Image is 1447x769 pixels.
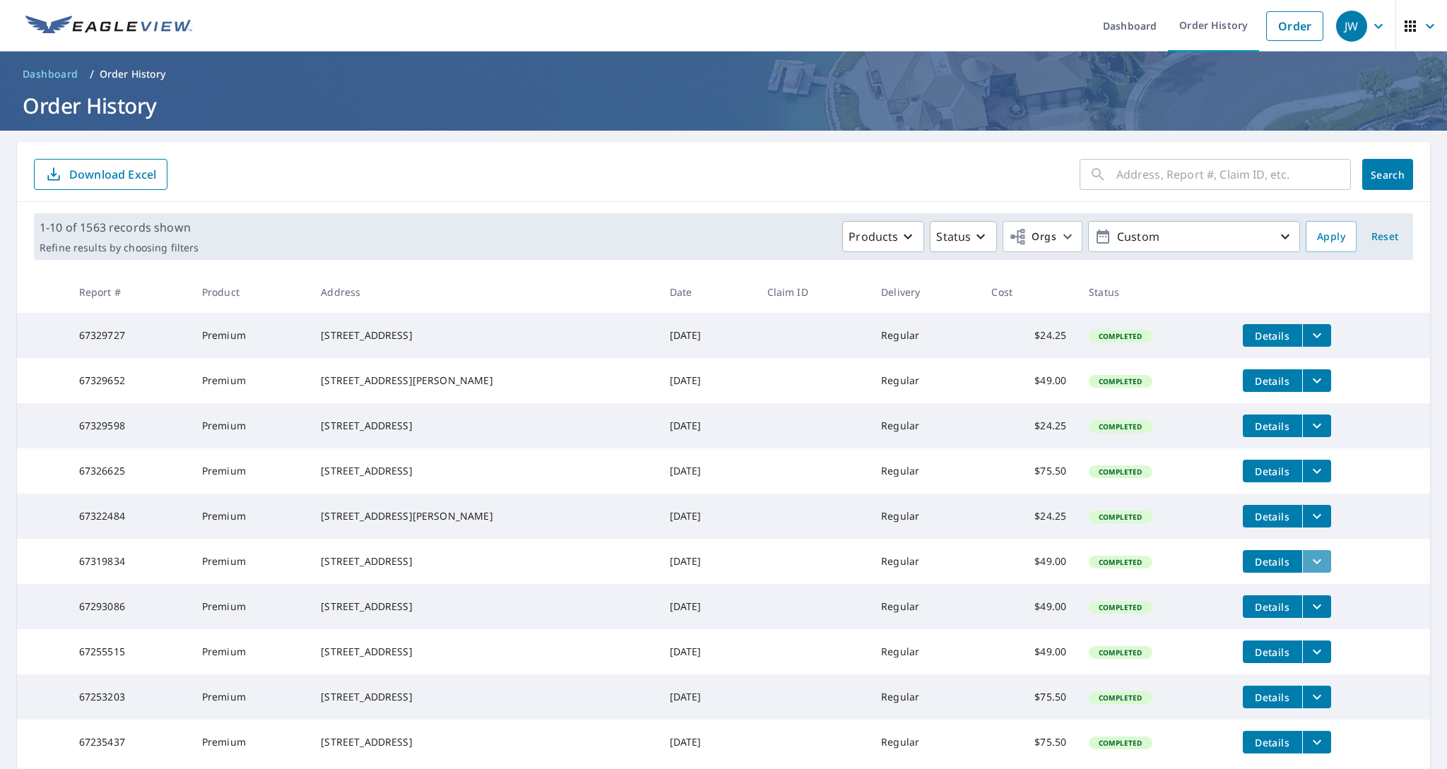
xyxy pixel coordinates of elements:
[34,159,167,190] button: Download Excel
[1243,415,1302,437] button: detailsBtn-67329598
[980,674,1077,720] td: $75.50
[1090,738,1150,748] span: Completed
[309,271,658,313] th: Address
[980,720,1077,765] td: $75.50
[1243,731,1302,753] button: detailsBtn-67235437
[1090,693,1150,703] span: Completed
[658,358,756,403] td: [DATE]
[1302,505,1331,527] button: filesDropdownBtn-67322484
[658,448,756,494] td: [DATE]
[17,91,1430,120] h1: Order History
[321,464,646,478] div: [STREET_ADDRESS]
[1251,374,1294,388] span: Details
[1090,602,1150,612] span: Completed
[40,242,199,254] p: Refine results by choosing filters
[191,271,310,313] th: Product
[90,66,94,83] li: /
[1302,595,1331,618] button: filesDropdownBtn-67293086
[870,720,980,765] td: Regular
[1302,415,1331,437] button: filesDropdownBtn-67329598
[40,219,199,236] p: 1-10 of 1563 records shown
[68,629,191,674] td: 67255515
[1090,331,1150,341] span: Completed
[1003,221,1082,252] button: Orgs
[658,674,756,720] td: [DATE]
[936,228,971,245] p: Status
[1090,376,1150,386] span: Completed
[1111,225,1277,249] p: Custom
[68,403,191,448] td: 67329598
[321,419,646,433] div: [STREET_ADDRESS]
[1251,691,1294,704] span: Details
[658,403,756,448] td: [DATE]
[68,271,191,313] th: Report #
[321,645,646,659] div: [STREET_ADDRESS]
[1243,595,1302,618] button: detailsBtn-67293086
[1374,168,1402,181] span: Search
[17,63,1430,85] nav: breadcrumb
[321,509,646,523] div: [STREET_ADDRESS][PERSON_NAME]
[68,584,191,629] td: 67293086
[870,313,980,358] td: Regular
[870,494,980,539] td: Regular
[870,539,980,584] td: Regular
[1243,460,1302,482] button: detailsBtn-67326625
[1336,11,1367,42] div: JW
[1251,465,1294,478] span: Details
[191,448,310,494] td: Premium
[68,674,191,720] td: 67253203
[1090,467,1150,477] span: Completed
[1251,645,1294,659] span: Details
[68,448,191,494] td: 67326625
[1362,159,1413,190] button: Search
[1368,228,1402,246] span: Reset
[1090,557,1150,567] span: Completed
[1251,600,1294,614] span: Details
[100,67,166,81] p: Order History
[1362,221,1407,252] button: Reset
[1302,640,1331,663] button: filesDropdownBtn-67255515
[870,448,980,494] td: Regular
[17,63,84,85] a: Dashboard
[1302,369,1331,392] button: filesDropdownBtn-67329652
[658,313,756,358] td: [DATE]
[191,584,310,629] td: Premium
[658,539,756,584] td: [DATE]
[68,358,191,403] td: 67329652
[870,584,980,629] td: Regular
[980,271,1077,313] th: Cost
[1243,324,1302,347] button: detailsBtn-67329727
[658,720,756,765] td: [DATE]
[980,358,1077,403] td: $49.00
[191,494,310,539] td: Premium
[980,403,1077,448] td: $24.25
[1266,11,1323,41] a: Order
[1306,221,1357,252] button: Apply
[1090,512,1150,522] span: Completed
[1077,271,1231,313] th: Status
[849,228,898,245] p: Products
[980,313,1077,358] td: $24.25
[1302,324,1331,347] button: filesDropdownBtn-67329727
[321,600,646,614] div: [STREET_ADDRESS]
[870,674,980,720] td: Regular
[870,271,980,313] th: Delivery
[658,271,756,313] th: Date
[68,313,191,358] td: 67329727
[980,494,1077,539] td: $24.25
[756,271,870,313] th: Claim ID
[870,629,980,674] td: Regular
[1088,221,1300,252] button: Custom
[191,720,310,765] td: Premium
[191,403,310,448] td: Premium
[1317,228,1345,246] span: Apply
[191,539,310,584] td: Premium
[25,16,192,37] img: EV Logo
[1243,369,1302,392] button: detailsBtn-67329652
[842,221,924,252] button: Products
[1302,731,1331,753] button: filesDropdownBtn-67235437
[68,539,191,584] td: 67319834
[870,403,980,448] td: Regular
[1302,686,1331,708] button: filesDropdownBtn-67253203
[870,358,980,403] td: Regular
